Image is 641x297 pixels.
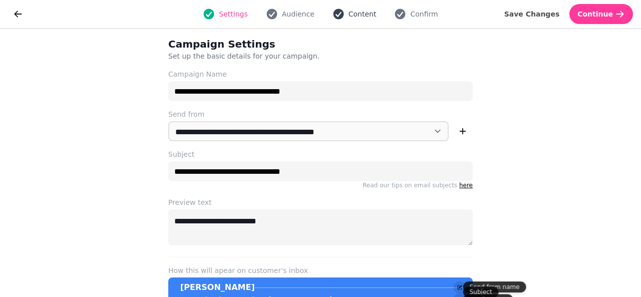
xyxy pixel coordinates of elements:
label: Preview text [168,197,473,207]
p: Set up the basic details for your campaign. [168,51,425,61]
p: Read our tips on email subjects [168,181,473,189]
a: here [459,182,473,189]
span: Audience [282,9,314,19]
label: How this will apear on customer's inbox [168,265,473,275]
p: [PERSON_NAME] [180,281,255,293]
button: go back [8,4,28,24]
span: Content [349,9,377,19]
label: Subject [168,149,473,159]
h2: Campaign Settings [168,37,361,51]
div: Send from name [463,281,526,292]
span: Save Changes [504,11,560,18]
button: Save Changes [496,4,568,24]
span: Confirm [410,9,438,19]
label: Send from [168,109,473,119]
span: Continue [577,11,613,18]
button: Continue [569,4,633,24]
label: Campaign Name [168,69,473,79]
span: Settings [219,9,247,19]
